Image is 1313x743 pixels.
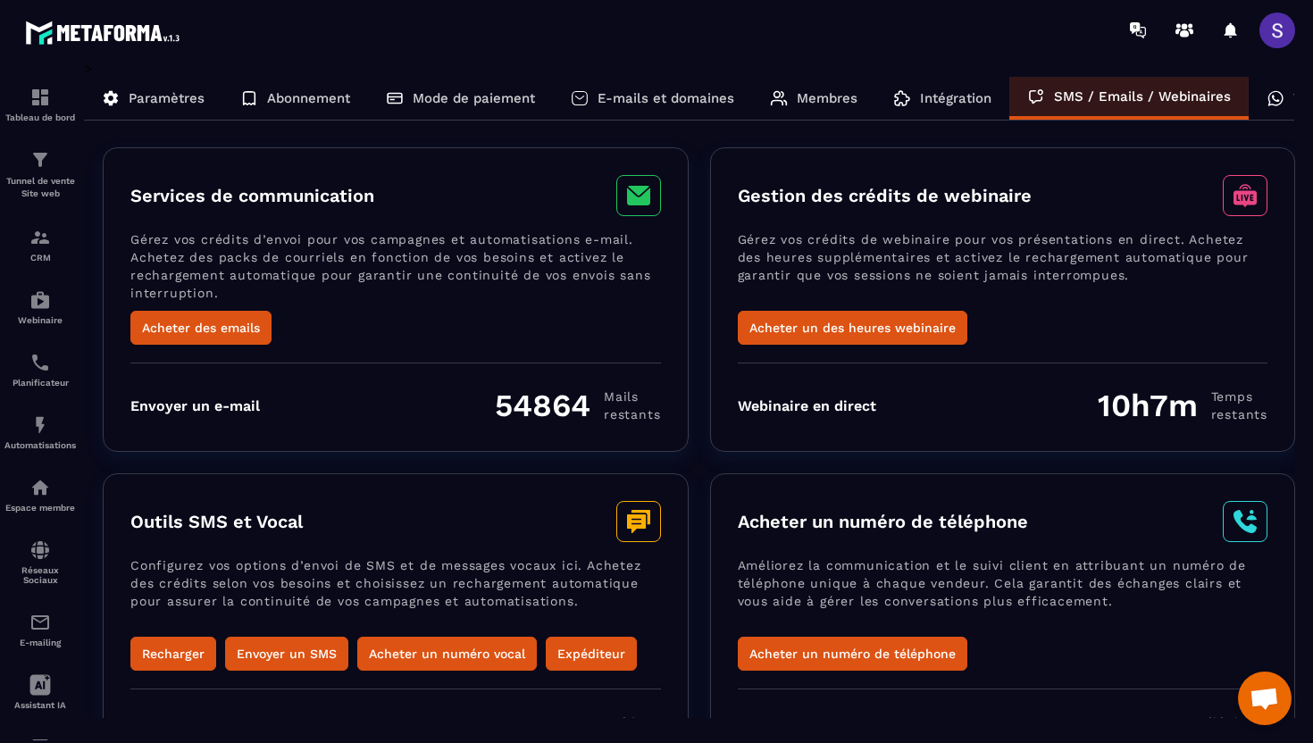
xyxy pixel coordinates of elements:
[738,230,1268,311] p: Gérez vos crédits de webinaire pour vos présentations en direct. Achetez des heures supplémentair...
[738,311,967,345] button: Acheter un des heures webinaire
[4,253,76,263] p: CRM
[4,378,76,388] p: Planificateur
[4,401,76,463] a: automationsautomationsAutomatisations
[598,90,734,106] p: E-mails et domaines
[4,700,76,710] p: Assistant IA
[604,714,660,731] span: Crédits
[738,397,876,414] div: Webinaire en direct
[29,352,51,373] img: scheduler
[130,311,272,345] button: Acheter des emails
[1238,672,1292,725] div: Ouvrir le chat
[4,338,76,401] a: schedulerschedulerPlanificateur
[29,149,51,171] img: formation
[29,539,51,561] img: social-network
[1054,88,1231,104] p: SMS / Emails / Webinaires
[4,276,76,338] a: automationsautomationsWebinaire
[29,227,51,248] img: formation
[130,637,216,671] button: Recharger
[25,16,186,49] img: logo
[29,414,51,436] img: automations
[738,637,967,671] button: Acheter un numéro de téléphone
[357,637,537,671] button: Acheter un numéro vocal
[130,185,374,206] h3: Services de communication
[546,637,637,671] button: Expéditeur
[738,185,1032,206] h3: Gestion des crédits de webinaire
[130,556,661,637] p: Configurez vos options d’envoi de SMS et de messages vocaux ici. Achetez des crédits selon vos be...
[4,565,76,585] p: Réseaux Sociaux
[29,87,51,108] img: formation
[130,397,260,414] div: Envoyer un e-mail
[495,387,660,424] div: 54864
[4,598,76,661] a: emailemailE-mailing
[604,405,660,423] span: restants
[413,90,535,106] p: Mode de paiement
[1211,388,1267,405] span: Temps
[4,73,76,136] a: formationformationTableau de bord
[4,213,76,276] a: formationformationCRM
[29,289,51,311] img: automations
[604,388,660,405] span: Mails
[4,526,76,598] a: social-networksocial-networkRéseaux Sociaux
[29,612,51,633] img: email
[4,315,76,325] p: Webinaire
[1098,387,1267,424] div: 10h7m
[4,175,76,200] p: Tunnel de vente Site web
[267,90,350,106] p: Abonnement
[738,511,1028,532] h3: Acheter un numéro de téléphone
[4,463,76,526] a: automationsautomationsEspace membre
[4,503,76,513] p: Espace membre
[29,477,51,498] img: automations
[1200,714,1267,731] span: Téléphone
[738,556,1268,637] p: Améliorez la communication et le suivi client en attribuant un numéro de téléphone unique à chaqu...
[797,90,857,106] p: Membres
[4,136,76,213] a: formationformationTunnel de vente Site web
[225,637,348,671] button: Envoyer un SMS
[4,440,76,450] p: Automatisations
[129,90,205,106] p: Paramètres
[130,230,661,311] p: Gérez vos crédits d’envoi pour vos campagnes et automatisations e-mail. Achetez des packs de cour...
[4,661,76,723] a: Assistant IA
[4,113,76,122] p: Tableau de bord
[920,90,991,106] p: Intégration
[1211,405,1267,423] span: restants
[130,511,303,532] h3: Outils SMS et Vocal
[4,638,76,647] p: E-mailing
